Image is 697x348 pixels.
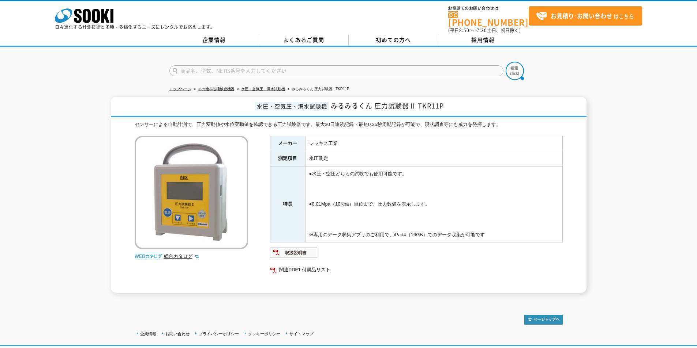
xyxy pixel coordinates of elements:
[270,265,563,275] a: 関連PDF1 付属品リスト
[459,27,469,34] span: 8:50
[536,11,634,22] span: はこちら
[438,35,528,46] a: 採用情報
[199,332,239,336] a: プライバシーポリシー
[305,136,562,151] td: レッキス工業
[255,102,329,110] span: 水圧・空気圧・満水試験機
[448,6,529,11] span: お電話でのお問い合わせは
[135,136,248,249] img: みるみるくん 圧力試験器Ⅱ TKR11P
[270,167,305,242] th: 特長
[140,332,156,336] a: 企業情報
[270,252,318,257] a: 取扱説明書
[241,87,285,91] a: 水圧・空気圧・満水試験機
[248,332,280,336] a: クッキーポリシー
[135,121,563,129] div: センサーによる自動計測で、圧力変動値や水位変動値を確認できる圧力試験器です。最大30日連続記録・最短0.25秒周期記録が可能で、現状調査等にも威力を発揮します。
[331,101,444,111] span: みるみるくん 圧力試験器Ⅱ TKR11P
[286,85,349,93] li: みるみるくん 圧力試験器Ⅱ TKR11P
[165,332,190,336] a: お問い合わせ
[289,332,314,336] a: サイトマップ
[169,35,259,46] a: 企業情報
[551,11,612,20] strong: お見積り･お問い合わせ
[270,151,305,167] th: 測定項目
[169,87,191,91] a: トップページ
[506,62,524,80] img: btn_search.png
[135,253,162,260] img: webカタログ
[198,87,235,91] a: その他非破壊検査機器
[376,36,411,44] span: 初めての方へ
[474,27,487,34] span: 17:30
[448,27,521,34] span: (平日 ～ 土日、祝日除く)
[349,35,438,46] a: 初めての方へ
[305,167,562,242] td: ●水圧・空圧どちらの試験でも使用可能です。 ●0.01Mpa（10Kpa）単位まで、圧力数値を表示します。 ※専用のデータ収集アプリのご利用で、iPad4（16GB）でのデータ収集が可能です
[164,253,200,259] a: 総合カタログ
[259,35,349,46] a: よくあるご質問
[448,11,529,26] a: [PHONE_NUMBER]
[55,25,215,29] p: 日々進化する計測技術と多種・多様化するニーズにレンタルでお応えします。
[524,315,563,325] img: トップページへ
[169,65,503,76] input: 商品名、型式、NETIS番号を入力してください
[270,247,318,259] img: 取扱説明書
[270,136,305,151] th: メーカー
[529,6,642,26] a: お見積り･お問い合わせはこちら
[305,151,562,167] td: 水圧測定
